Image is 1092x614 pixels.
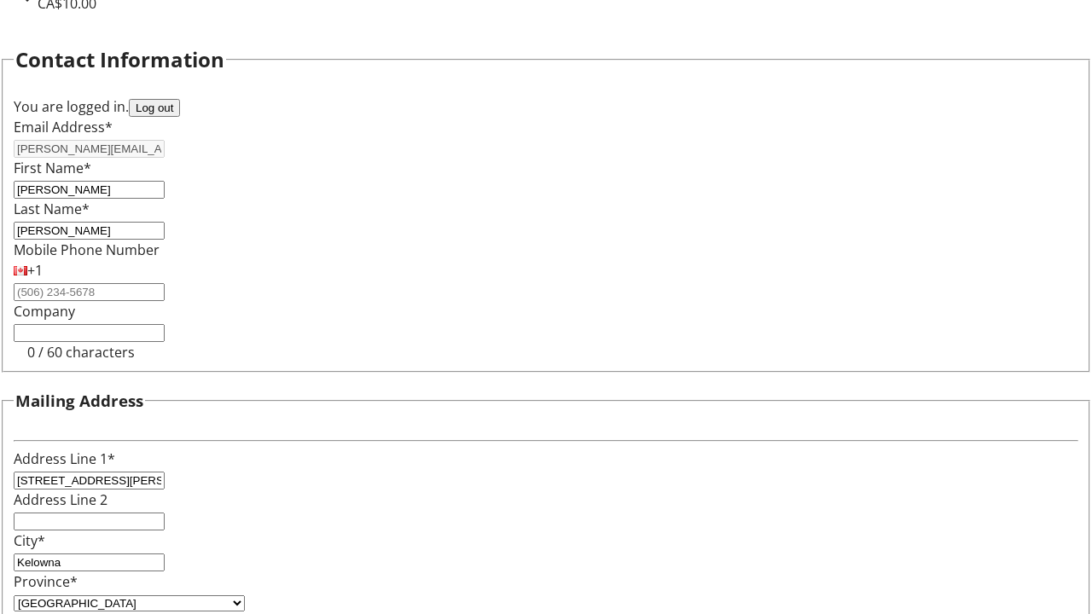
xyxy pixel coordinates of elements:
label: Address Line 1* [14,449,115,468]
button: Log out [129,99,180,117]
input: City [14,553,165,571]
label: First Name* [14,159,91,177]
label: Company [14,302,75,321]
h2: Contact Information [15,44,224,75]
label: Province* [14,572,78,591]
label: City* [14,531,45,550]
input: Address [14,472,165,489]
tr-character-limit: 0 / 60 characters [27,343,135,362]
div: You are logged in. [14,96,1078,117]
label: Last Name* [14,200,90,218]
label: Email Address* [14,118,113,136]
input: (506) 234-5678 [14,283,165,301]
label: Mobile Phone Number [14,240,160,259]
h3: Mailing Address [15,389,143,413]
label: Address Line 2 [14,490,107,509]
